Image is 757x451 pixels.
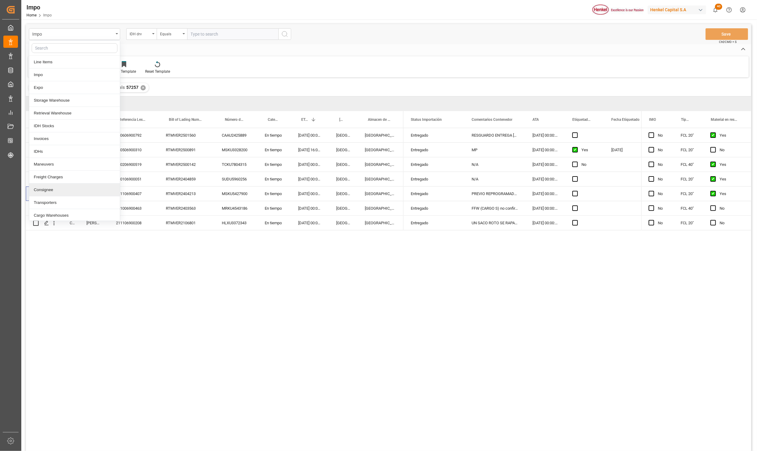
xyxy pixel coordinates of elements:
div: Reset Template [145,69,170,74]
div: Press SPACE to select this row. [641,143,751,157]
button: close menu [29,28,120,40]
div: RTMVER2404859 [159,172,215,186]
div: [GEOGRAPHIC_DATA] [329,172,358,186]
span: Categoría [268,117,278,122]
div: Retrieval Warehouse [29,107,120,120]
div: RESGUARDO ENTREGA [DATE][PERSON_NAME] [464,128,525,142]
input: Type to search [187,28,278,40]
div: Completed [62,216,79,230]
button: open menu [157,28,187,40]
div: CAAU2425889 [215,128,257,142]
div: HLXU3372343 [215,216,257,230]
div: No [581,158,597,172]
div: Line Items [29,56,120,68]
div: No [658,172,666,186]
div: 241006900463 [109,201,159,215]
div: [DATE] 00:00:00 [525,187,565,201]
div: [DATE] 00:00:00 [291,157,329,172]
span: Bill of Lading Number [169,117,202,122]
div: En tiempo [257,143,291,157]
div: IDH Stocks [29,120,120,132]
div: Invoices [29,132,120,145]
div: [DATE] [604,143,654,157]
div: [DATE] 00:00:00 [291,216,329,230]
div: Press SPACE to select this row. [26,157,403,172]
div: 250506900310 [109,143,159,157]
div: Home [26,44,47,54]
div: Yes [720,187,744,201]
span: Ctrl/CMD + S [719,40,737,44]
div: RTMVER2500891 [159,143,215,157]
div: Consignee [29,184,120,196]
div: [GEOGRAPHIC_DATA] [358,187,403,201]
div: En tiempo [257,157,291,172]
div: MP [464,143,525,157]
div: [GEOGRAPHIC_DATA] [329,201,358,215]
div: RTMVER2403563 [159,201,215,215]
span: ATA [532,117,539,122]
div: 250606900792 [109,128,159,142]
div: Press SPACE to select this row. [641,201,751,216]
div: ✕ [141,85,146,90]
span: Fecha Etiquetado [611,117,640,122]
div: N/A [464,157,525,172]
div: Freight Charges [29,171,120,184]
span: Almacen de entrega [368,117,391,122]
div: MRKU4543186 [215,201,257,215]
div: No [720,143,744,157]
div: Entregado [411,216,457,230]
div: 241106900407 [109,187,159,201]
div: [GEOGRAPHIC_DATA] [329,216,358,230]
button: Help Center [722,3,736,17]
div: RTMVER2500142 [159,157,215,172]
div: UN SACO ROTO SE RAPARA CON CINTA Y EMPLAYE [464,216,525,230]
div: FCL 20" [673,187,703,201]
div: FCL 40" [673,201,703,215]
span: Status Importación [411,117,442,122]
div: Entregado [411,187,457,201]
div: Entregado [411,128,457,142]
div: [DATE] 00:00:00 [291,187,329,201]
div: No [658,128,666,142]
div: Yes [720,172,744,186]
div: [GEOGRAPHIC_DATA] [358,143,403,157]
button: Henkel Capital S.A [648,4,709,16]
div: Entregado [411,158,457,172]
div: [DATE] 00:00:00 [525,216,565,230]
button: Save [706,28,748,40]
span: Comentarios Contenedor [472,117,512,122]
div: Yes [581,143,597,157]
div: Save Template [112,69,136,74]
div: TCKU7804315 [215,157,257,172]
div: 211106900208 [109,216,159,230]
div: Press SPACE to select this row. [26,187,403,201]
div: 250206900519 [109,157,159,172]
div: En tiempo [257,201,291,215]
span: 57257 [126,85,138,90]
div: SUDU5960256 [215,172,257,186]
div: Storage Warehouse [29,94,120,107]
div: RTMVER2106801 [159,216,215,230]
div: [DATE] 00:00:00 [291,172,329,186]
button: search button [278,28,291,40]
span: Tipo de Carga (LCL/FCL) [681,117,691,122]
div: FCL 20" [673,216,703,230]
div: Transporters [29,196,120,209]
div: En tiempo [257,216,291,230]
div: [GEOGRAPHIC_DATA] [329,187,358,201]
div: No [658,216,666,230]
div: Press SPACE to select this row. [641,128,751,143]
div: Yes [720,158,744,172]
div: [GEOGRAPHIC_DATA] [358,172,403,186]
div: Press SPACE to select this row. [641,157,751,172]
div: Equals [160,30,181,37]
div: Impo [26,3,52,12]
div: No [720,216,744,230]
div: RTMVER2501560 [159,128,215,142]
div: No [720,201,744,215]
div: [GEOGRAPHIC_DATA] [358,128,403,142]
div: [GEOGRAPHIC_DATA] [358,157,403,172]
div: Impo [32,30,113,37]
div: N/A [464,172,525,186]
div: FCL 20" [673,172,703,186]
